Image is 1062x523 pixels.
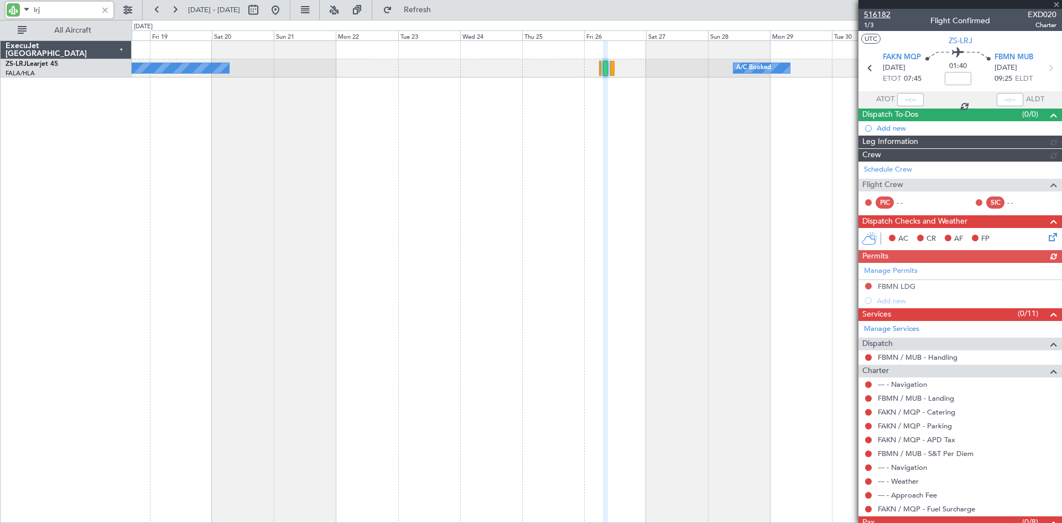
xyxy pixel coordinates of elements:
[995,63,1017,74] span: [DATE]
[926,234,936,245] span: CR
[150,30,212,40] div: Fri 19
[864,324,919,335] a: Manage Services
[398,30,460,40] div: Tue 23
[883,52,921,63] span: FAKN MQP
[930,15,990,27] div: Flight Confirmed
[378,1,444,19] button: Refresh
[1015,74,1033,85] span: ELDT
[1028,20,1056,30] span: Charter
[878,463,927,472] a: --- - Navigation
[862,308,891,321] span: Services
[736,60,771,76] div: A/C Booked
[878,504,975,514] a: FAKN / MQP - Fuel Surcharge
[274,30,336,40] div: Sun 21
[134,22,153,32] div: [DATE]
[6,61,27,68] span: ZS-LRJ
[646,30,708,40] div: Sat 27
[212,30,274,40] div: Sat 20
[883,63,905,74] span: [DATE]
[877,123,1056,133] div: Add new
[878,353,957,362] a: FBMN / MUB - Handling
[862,215,967,228] span: Dispatch Checks and Weather
[1018,308,1038,319] span: (0/11)
[864,9,891,20] span: 516182
[29,27,117,34] span: All Aircraft
[394,6,441,14] span: Refresh
[770,30,832,40] div: Mon 29
[1028,9,1056,20] span: EXD020
[708,30,770,40] div: Sun 28
[6,69,35,77] a: FALA/HLA
[878,490,937,500] a: --- - Approach Fee
[878,477,919,486] a: --- - Weather
[878,407,955,417] a: FAKN / MQP - Catering
[995,52,1033,63] span: FBMN MUB
[878,393,954,403] a: FBMN / MUB - Landing
[522,30,584,40] div: Thu 25
[862,338,893,350] span: Dispatch
[862,365,889,377] span: Charter
[949,35,972,46] span: ZS-LRJ
[949,61,967,72] span: 01:40
[878,421,952,431] a: FAKN / MQP - Parking
[6,61,58,68] a: ZS-LRJLearjet 45
[34,2,97,18] input: A/C (Reg. or Type)
[954,234,963,245] span: AF
[1022,108,1038,120] span: (0/0)
[995,74,1012,85] span: 09:25
[12,22,120,39] button: All Aircraft
[862,108,918,121] span: Dispatch To-Dos
[981,234,990,245] span: FP
[878,435,955,444] a: FAKN / MQP - APD Tax
[336,30,398,40] div: Mon 22
[878,380,927,389] a: --- - Navigation
[904,74,922,85] span: 07:45
[883,74,901,85] span: ETOT
[1026,94,1044,105] span: ALDT
[876,94,894,105] span: ATOT
[188,5,240,15] span: [DATE] - [DATE]
[460,30,522,40] div: Wed 24
[832,30,894,40] div: Tue 30
[584,30,646,40] div: Fri 26
[898,234,908,245] span: AC
[878,449,973,458] a: FBMN / MUB - S&T Per Diem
